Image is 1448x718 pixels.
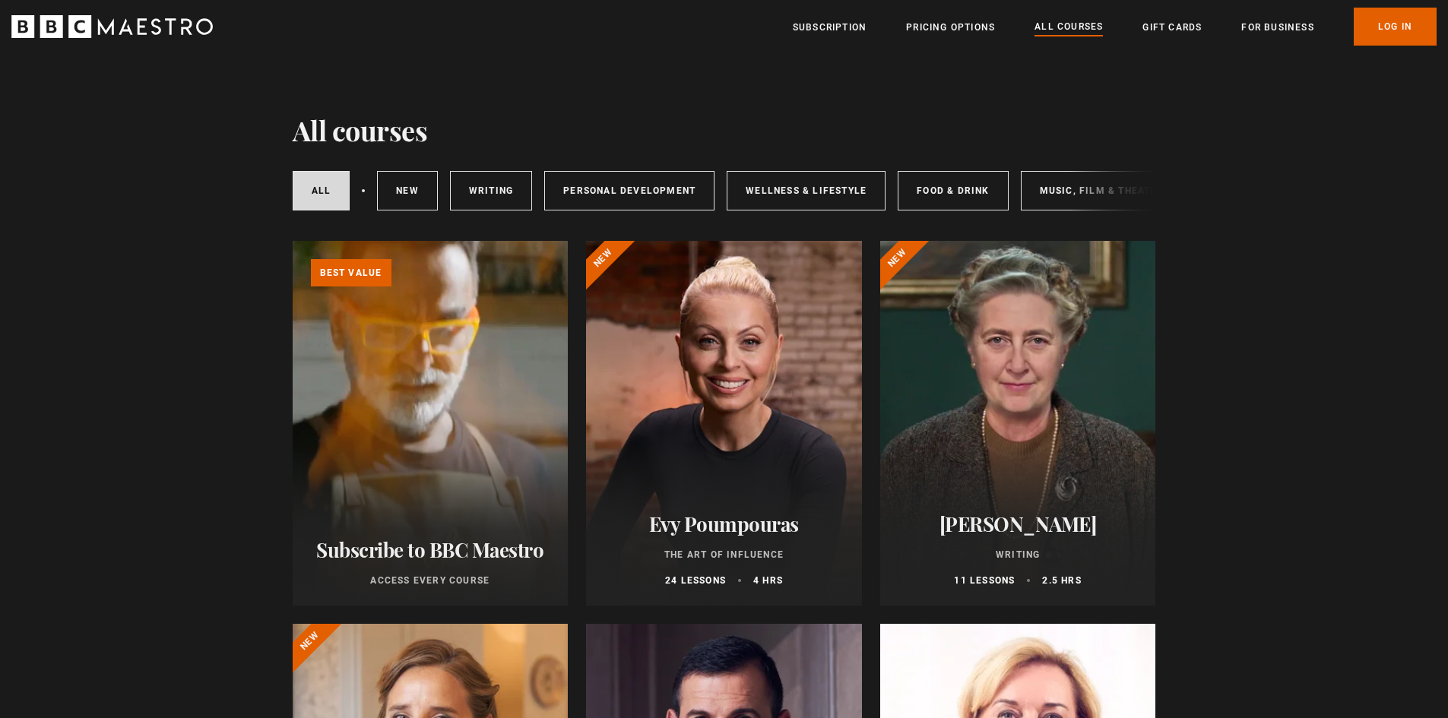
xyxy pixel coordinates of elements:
a: [PERSON_NAME] Writing 11 lessons 2.5 hrs New [880,241,1156,606]
h1: All courses [293,114,428,146]
nav: Primary [793,8,1437,46]
a: Wellness & Lifestyle [727,171,886,210]
p: 2.5 hrs [1042,574,1081,587]
h2: Evy Poumpouras [604,512,844,536]
a: Writing [450,171,532,210]
a: All Courses [1035,19,1103,36]
p: 11 lessons [954,574,1015,587]
a: Gift Cards [1142,20,1202,35]
a: Log In [1354,8,1437,46]
p: The Art of Influence [604,548,844,561]
a: Food & Drink [898,171,1008,210]
a: Evy Poumpouras The Art of Influence 24 lessons 4 hrs New [586,241,862,606]
p: 24 lessons [665,574,726,587]
p: Writing [898,548,1138,561]
a: Personal Development [544,171,714,210]
svg: BBC Maestro [11,15,213,38]
a: Subscription [793,20,867,35]
a: Pricing Options [906,20,995,35]
a: New [377,171,438,210]
p: 4 hrs [753,574,783,587]
a: All [293,171,350,210]
h2: [PERSON_NAME] [898,512,1138,536]
a: Music, Film & Theatre [1021,171,1183,210]
p: Best value [311,259,391,286]
a: For business [1241,20,1313,35]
